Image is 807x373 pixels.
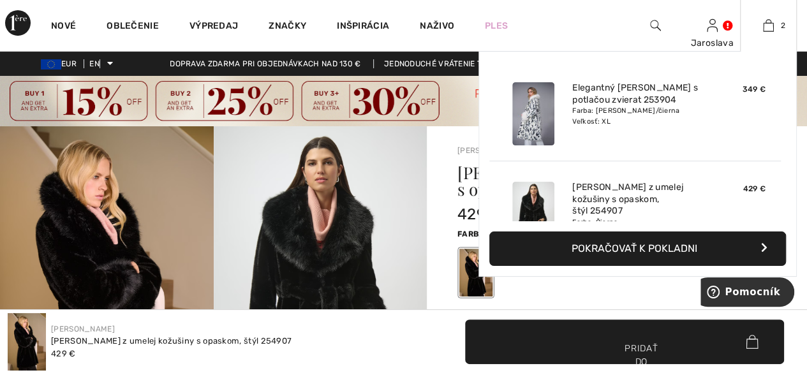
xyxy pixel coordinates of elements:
font: EUR [61,59,77,68]
font: Pokračovať k pokladni [572,242,697,254]
img: Euro [41,59,61,69]
a: Značky [269,20,306,34]
font: Farba: [457,230,487,238]
button: Pokračovať k pokladni [489,231,786,266]
font: 429 € [457,205,501,223]
font: Farba: [PERSON_NAME]/čierna [572,106,679,115]
a: Oblečenie [107,20,159,34]
font: Značky [269,20,306,31]
font: Jaroslava [690,38,734,48]
a: [PERSON_NAME] [51,325,115,333]
font: Doprava zdarma pri objednávkach nad 130 € [170,59,360,68]
font: Nové [51,20,76,31]
img: Kabát z umelej kožušiny s opaskom, štýl 254907 [512,182,554,245]
a: Elegantný [PERSON_NAME] s potlačou zvierat 253904 [572,82,698,106]
a: [PERSON_NAME] z umelej kožušiny s opaskom, štýl 254907 [572,182,698,217]
font: Farba: Čierna [572,218,618,226]
iframe: Otvorí sa widget, kde nájdete viac informácií [700,277,794,309]
font: Veľkosť: XL [572,117,610,126]
font: [PERSON_NAME] z umelej kožušiny s opaskom, štýl 254907 [457,161,716,200]
font: Oblečenie [107,20,159,31]
font: 2 [780,21,785,30]
font: 429 € [743,184,766,193]
a: 2 [741,18,796,33]
a: Jednoduché vrátenie tovaru [373,59,519,68]
img: Prvá trieda [5,10,31,36]
font: EN [89,59,100,68]
a: Výpredaj [189,20,238,34]
font: Ples [485,20,508,31]
font: Inšpirácia [337,20,389,31]
div: Čierna [459,249,492,296]
font: Elegantný [PERSON_NAME] s potlačou zvierat 253904 [572,82,698,105]
font: [PERSON_NAME] z umelej kožušiny s opaskom, štýl 254907 [51,336,292,346]
a: Doprava zdarma pri objednávkach nad 130 € [159,59,371,68]
a: Ples [485,19,508,33]
img: Elegantný kabát s potlačou zvierat 253904 [512,82,554,145]
font: 429 € [51,349,76,358]
font: Výpredaj [189,20,238,31]
img: Bag.svg [746,335,758,349]
img: vyhľadať na webovej stránke [650,18,661,33]
a: Naživo [420,19,454,33]
font: 349 € [743,85,766,94]
a: Nové [51,20,76,34]
img: Moja taška [763,18,774,33]
img: Kabát z umelej kožušiny s opaskom, štýl 254907 [8,313,46,370]
font: Naživo [420,20,454,31]
font: [PERSON_NAME] z umelej kožušiny s opaskom, štýl 254907 [572,182,684,216]
a: Prihlásiť sa [707,19,718,31]
img: Moje informácie [707,18,718,33]
a: [PERSON_NAME] [457,146,521,155]
font: Jednoduché vrátenie tovaru [384,59,508,68]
